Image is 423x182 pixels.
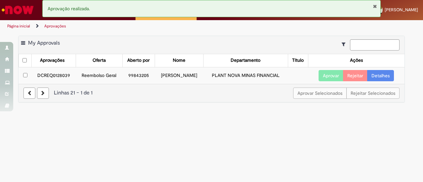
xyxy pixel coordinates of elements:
td: PLANT NOVA MINAS FINANCIAL [203,67,288,84]
td: 99843205 [122,67,155,84]
div: Nome [173,57,185,64]
td: DCREQ0128039 [32,67,76,84]
div: Ações [350,57,363,64]
div: Linhas 21 − 1 de 1 [23,89,400,97]
span: Aprovação realizada. [48,6,90,12]
div: Título [292,57,304,64]
div: Oferta [93,57,106,64]
td: Reembolso Geral [76,67,123,84]
button: Rejeitar [343,70,367,81]
span: My Approvals [28,40,60,46]
a: Detalhes [367,70,394,81]
a: Aprovações [44,23,66,29]
ul: Trilhas de página [5,20,277,32]
span: [PERSON_NAME] [385,7,418,13]
th: Aprovações [32,54,76,67]
button: Aprovar [319,70,343,81]
div: Departamento [231,57,260,64]
td: [PERSON_NAME] [155,67,203,84]
button: Fechar Notificação [373,4,377,9]
i: Mostrar filtros para: Suas Solicitações [342,42,349,47]
div: Aprovações [40,57,64,64]
div: Aberto por [127,57,150,64]
a: Página inicial [7,23,30,29]
img: ServiceNow [1,3,35,17]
